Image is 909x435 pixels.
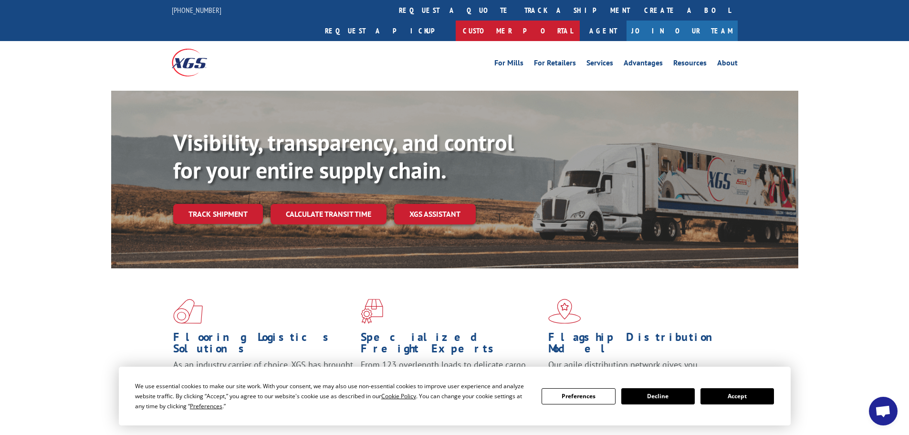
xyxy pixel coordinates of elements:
[318,21,456,41] a: Request a pickup
[548,359,724,382] span: Our agile distribution network gives you nationwide inventory management on demand.
[586,59,613,70] a: Services
[534,59,576,70] a: For Retailers
[361,359,541,402] p: From 123 overlength loads to delicate cargo, our experienced staff knows the best way to move you...
[173,127,514,185] b: Visibility, transparency, and control for your entire supply chain.
[361,299,383,324] img: xgs-icon-focused-on-flooring-red
[580,21,627,41] a: Agent
[494,59,523,70] a: For Mills
[621,388,695,404] button: Decline
[869,397,898,425] div: Open chat
[456,21,580,41] a: Customer Portal
[381,392,416,400] span: Cookie Policy
[172,5,221,15] a: [PHONE_NUMBER]
[717,59,738,70] a: About
[700,388,774,404] button: Accept
[173,331,354,359] h1: Flooring Logistics Solutions
[361,331,541,359] h1: Specialized Freight Experts
[173,359,353,393] span: As an industry carrier of choice, XGS has brought innovation and dedication to flooring logistics...
[119,367,791,425] div: Cookie Consent Prompt
[271,204,387,224] a: Calculate transit time
[627,21,738,41] a: Join Our Team
[624,59,663,70] a: Advantages
[542,388,615,404] button: Preferences
[548,299,581,324] img: xgs-icon-flagship-distribution-model-red
[190,402,222,410] span: Preferences
[173,299,203,324] img: xgs-icon-total-supply-chain-intelligence-red
[394,204,476,224] a: XGS ASSISTANT
[548,331,729,359] h1: Flagship Distribution Model
[173,204,263,224] a: Track shipment
[673,59,707,70] a: Resources
[135,381,530,411] div: We use essential cookies to make our site work. With your consent, we may also use non-essential ...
